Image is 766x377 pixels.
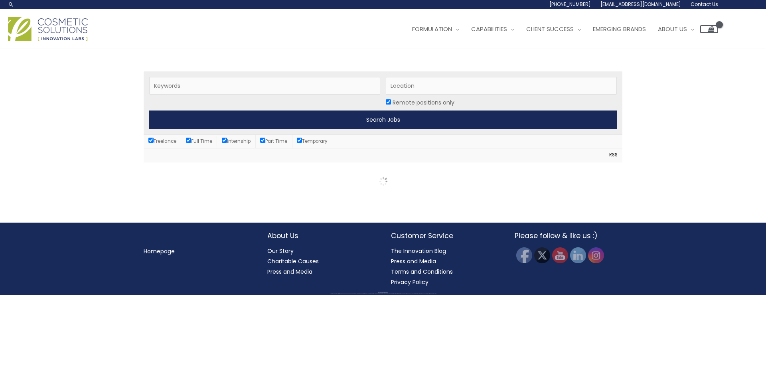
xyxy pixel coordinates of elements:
input: Keywords [149,77,380,95]
h2: Please follow & like us :) [515,231,622,241]
input: Location [386,77,617,95]
label: Internship [222,138,251,144]
a: The Innovation Blog [391,247,446,255]
img: Facebook [516,247,532,263]
a: Client Success [520,17,587,41]
label: Remote positions only [393,97,454,108]
nav: Site Navigation [400,17,718,41]
span: Emerging Brands [593,25,646,33]
span: Contact Us [691,1,718,8]
input: Location [386,99,391,105]
span: Capabilities [471,25,507,33]
a: Homepage [144,247,175,255]
a: Capabilities [465,17,520,41]
a: Search icon link [8,1,14,8]
span: Formulation [412,25,452,33]
a: Emerging Brands [587,17,652,41]
a: RSS [605,151,618,160]
h2: About Us [267,231,375,241]
nav: Menu [144,246,251,257]
input: Freelance [148,138,154,143]
a: Press and Media [267,268,312,276]
label: Freelance [148,138,176,144]
input: Part Time [260,138,265,143]
input: Full Time [186,138,191,143]
img: Cosmetic Solutions Logo [8,17,88,41]
span: [PHONE_NUMBER] [549,1,591,8]
div: Copyright © 2025 [14,292,752,293]
span: [EMAIL_ADDRESS][DOMAIN_NAME] [600,1,681,8]
span: Cosmetic Solutions [383,292,388,293]
input: Search Jobs [149,111,617,129]
a: Formulation [406,17,465,41]
a: Press and Media [391,257,436,265]
input: Internship [222,138,227,143]
a: View Shopping Cart, empty [700,25,718,33]
label: Part Time [260,138,287,144]
label: Full Time [186,138,212,144]
input: Temporary [297,138,302,143]
a: Terms and Conditions [391,268,453,276]
a: Charitable Causes [267,257,319,265]
a: Privacy Policy [391,278,428,286]
h2: Customer Service [391,231,499,241]
span: About Us [658,25,687,33]
img: Twitter [534,247,550,263]
a: Our Story [267,247,294,255]
nav: About Us [267,246,375,277]
span: Client Success [526,25,574,33]
nav: Customer Service [391,246,499,287]
a: About Us [652,17,700,41]
label: Temporary [297,138,328,144]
